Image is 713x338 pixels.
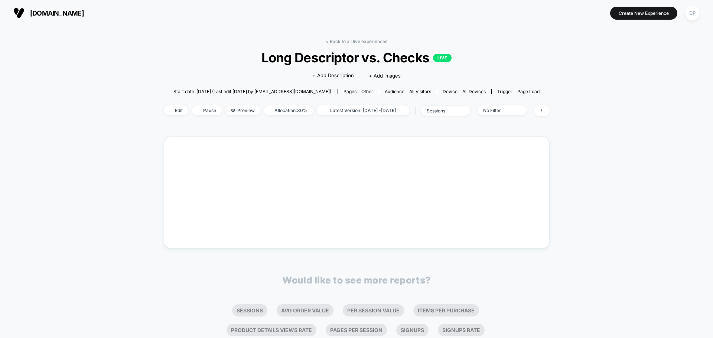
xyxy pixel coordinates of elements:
span: all devices [462,89,486,94]
p: LIVE [433,54,452,62]
span: Long Descriptor vs. Checks [183,50,530,65]
button: DP [683,6,702,21]
span: Pause [192,105,222,115]
li: Per Session Value [343,304,404,316]
a: < Back to all live experiences [326,39,387,44]
span: Allocation: 30% [264,105,313,115]
li: Pages Per Session [326,324,387,336]
span: Latest Version: [DATE] - [DATE] [317,105,410,115]
div: No Filter [483,108,513,113]
span: | [413,105,421,116]
button: Create New Experience [610,7,677,20]
img: Visually logo [13,7,25,19]
span: Edit [164,105,188,115]
p: Would like to see more reports? [282,275,431,286]
div: Audience: [385,89,431,94]
span: All Visitors [409,89,431,94]
span: Device: [437,89,491,94]
span: Preview [225,105,260,115]
li: Sessions [232,304,267,316]
button: [DOMAIN_NAME] [11,7,86,19]
span: + Add Images [369,73,401,79]
li: Product Details Views Rate [227,324,316,336]
span: Page Load [517,89,540,94]
li: Signups Rate [438,324,485,336]
li: Avg Order Value [277,304,333,316]
div: sessions [427,108,456,114]
div: DP [685,6,700,20]
span: Start date: [DATE] (Last edit [DATE] by [EMAIL_ADDRESS][DOMAIN_NAME]) [173,89,331,94]
div: Trigger: [497,89,540,94]
li: Signups [396,324,429,336]
span: + Add Description [312,72,354,79]
div: Pages: [344,89,373,94]
span: [DOMAIN_NAME] [30,9,84,17]
span: other [361,89,373,94]
li: Items Per Purchase [413,304,479,316]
